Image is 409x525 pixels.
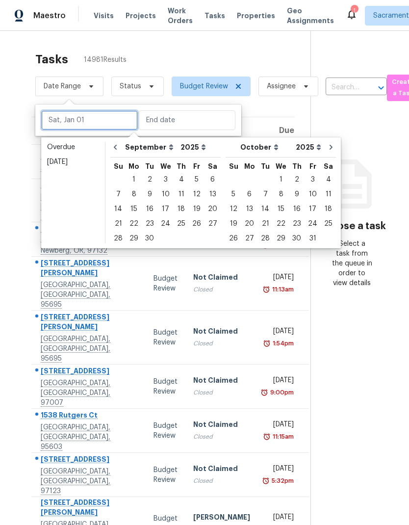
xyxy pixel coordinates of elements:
[305,232,321,245] div: 31
[174,172,189,187] div: Thu Sep 04 2025
[293,140,324,155] select: Year
[145,163,154,170] abbr: Tuesday
[204,187,221,202] div: Sat Sep 13 2025
[262,285,270,294] img: Overdue Alarm Icon
[110,217,126,231] div: 21
[270,285,294,294] div: 11:13am
[174,216,189,231] div: Thu Sep 25 2025
[266,464,294,476] div: [DATE]
[289,173,305,186] div: 2
[189,202,204,216] div: 19
[193,476,250,486] div: Closed
[321,173,336,186] div: 4
[189,202,204,216] div: Fri Sep 19 2025
[204,172,221,187] div: Sat Sep 06 2025
[142,202,157,216] div: Tue Sep 16 2025
[324,137,338,157] button: Go to next month
[41,110,138,130] input: Sat, Jan 01
[289,187,305,201] div: 9
[273,216,289,231] div: Wed Oct 22 2025
[128,163,139,170] abbr: Monday
[204,187,221,201] div: 13
[168,6,193,26] span: Work Orders
[204,216,221,231] div: Sat Sep 27 2025
[266,420,294,432] div: [DATE]
[289,217,305,231] div: 23
[244,163,255,170] abbr: Monday
[266,326,294,339] div: [DATE]
[126,202,142,216] div: 15
[153,421,178,441] div: Budget Review
[267,81,296,91] span: Assignee
[318,221,386,231] h3: Choose a task
[126,217,142,231] div: 22
[263,432,271,442] img: Overdue Alarm Icon
[44,81,81,91] span: Date Range
[157,172,174,187] div: Wed Sep 03 2025
[241,187,257,201] div: 6
[226,217,241,231] div: 19
[189,172,204,187] div: Fri Sep 05 2025
[257,232,273,245] div: 28
[110,187,126,201] div: 7
[261,163,270,170] abbr: Tuesday
[193,432,250,442] div: Closed
[174,187,189,201] div: 11
[193,512,250,525] div: [PERSON_NAME]
[241,232,257,245] div: 27
[110,231,126,246] div: Sun Sep 28 2025
[289,172,305,187] div: Thu Oct 02 2025
[241,202,257,216] div: 13
[204,217,221,231] div: 27
[157,173,174,186] div: 3
[139,110,235,130] input: End date
[262,476,270,486] img: Overdue Alarm Icon
[94,11,114,21] span: Visits
[237,11,275,21] span: Properties
[142,173,157,186] div: 2
[321,172,336,187] div: Sat Oct 04 2025
[273,173,289,186] div: 1
[193,285,250,294] div: Closed
[193,326,250,339] div: Not Claimed
[226,202,241,216] div: Sun Oct 12 2025
[226,216,241,231] div: Sun Oct 19 2025
[257,202,273,216] div: Tue Oct 14 2025
[153,377,178,396] div: Budget Review
[204,12,225,19] span: Tasks
[273,187,289,201] div: 8
[374,81,388,95] button: Open
[257,187,273,202] div: Tue Oct 07 2025
[263,339,271,348] img: Overdue Alarm Icon
[321,202,336,216] div: Sat Oct 18 2025
[292,163,302,170] abbr: Thursday
[305,217,321,231] div: 24
[273,187,289,202] div: Wed Oct 08 2025
[226,232,241,245] div: 26
[257,216,273,231] div: Tue Oct 21 2025
[114,163,123,170] abbr: Sunday
[178,140,208,155] select: Year
[120,81,141,91] span: Status
[180,81,228,91] span: Budget Review
[142,232,157,245] div: 30
[273,202,289,216] div: Wed Oct 15 2025
[174,202,189,216] div: Thu Sep 18 2025
[273,217,289,231] div: 22
[126,202,142,216] div: Mon Sep 15 2025
[153,465,178,485] div: Budget Review
[321,216,336,231] div: Sat Oct 25 2025
[189,187,204,202] div: Fri Sep 12 2025
[110,202,126,216] div: Sun Sep 14 2025
[226,187,241,202] div: Sun Oct 05 2025
[305,187,321,201] div: 10
[305,231,321,246] div: Fri Oct 31 2025
[273,231,289,246] div: Wed Oct 29 2025
[31,117,118,145] th: Address
[226,187,241,201] div: 5
[309,163,316,170] abbr: Friday
[174,173,189,186] div: 4
[157,202,174,216] div: Wed Sep 17 2025
[153,274,178,293] div: Budget Review
[305,173,321,186] div: 3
